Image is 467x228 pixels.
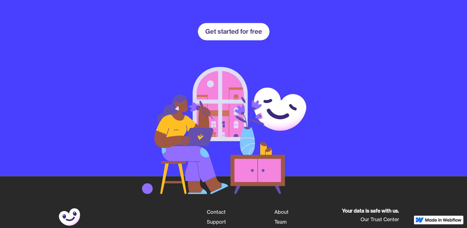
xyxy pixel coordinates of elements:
a: Get started for free [198,23,269,40]
img: Made in Webflow [425,218,461,222]
a: Contact [207,207,226,217]
a: Team [274,217,287,227]
a: About [274,207,289,217]
a: Your data is safe with us.Our Trust Center [342,207,399,224]
a: Support [207,217,226,227]
div: Your data is safe with us. [342,207,399,214]
div: Our Trust Center [342,214,399,224]
div: Get started for free [205,28,262,35]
